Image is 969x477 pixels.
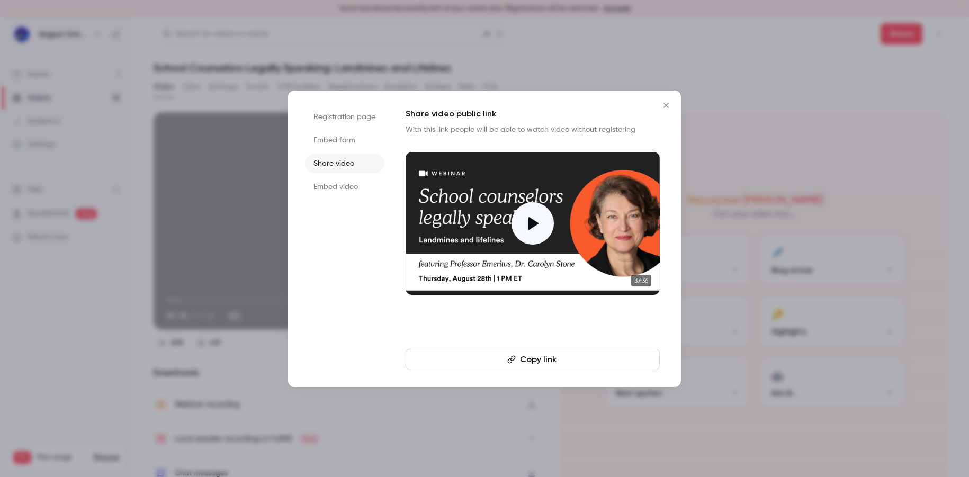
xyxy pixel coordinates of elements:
[656,95,677,116] button: Close
[406,349,660,370] button: Copy link
[406,152,660,295] a: 37:36
[305,107,384,127] li: Registration page
[406,107,660,120] h1: Share video public link
[631,275,651,286] span: 37:36
[305,154,384,173] li: Share video
[305,131,384,150] li: Embed form
[406,124,660,135] p: With this link people will be able to watch video without registering
[305,177,384,196] li: Embed video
